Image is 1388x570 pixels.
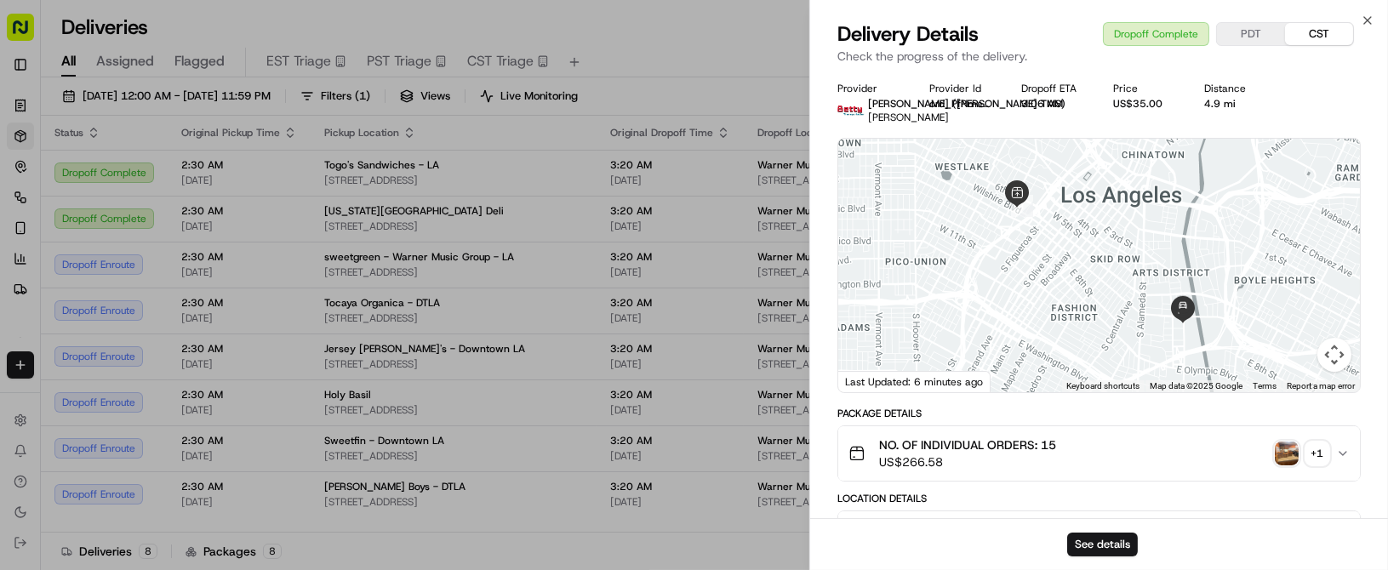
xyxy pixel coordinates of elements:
[868,97,1065,111] span: [PERSON_NAME] ([PERSON_NAME] TMS)
[837,82,902,95] div: Provider
[1253,381,1277,390] a: Terms (opens in new tab)
[17,17,51,51] img: Nash
[1113,82,1178,95] div: Price
[868,111,949,124] span: [PERSON_NAME]
[838,426,1360,481] button: NO. OF INDIVIDUAL ORDERS: 15US$266.58photo_proof_of_pickup image+1
[929,82,994,95] div: Provider Id
[120,288,206,301] a: Powered byPylon
[137,240,280,271] a: 💻API Documentation
[837,20,979,48] span: Delivery Details
[1066,380,1140,392] button: Keyboard shortcuts
[837,97,865,124] img: betty.jpg
[1287,381,1355,390] a: Report a map error
[1067,533,1138,556] button: See details
[10,240,137,271] a: 📗Knowledge Base
[929,97,994,111] button: ord_PfNme6VDLdLvoUuLW5ukc9
[1285,23,1353,45] button: CST
[58,162,279,180] div: Start new chat
[1021,82,1086,95] div: Dropoff ETA
[843,370,899,392] a: Open this area in Google Maps (opens a new window)
[1150,381,1242,390] span: Map data ©2025 Google
[879,453,1056,470] span: US$266.58
[1113,97,1178,111] div: US$35.00
[1217,23,1285,45] button: PDT
[144,248,157,262] div: 💻
[17,68,310,95] p: Welcome 👋
[17,162,48,193] img: 1736555255976-a54dd68f-1ca7-489b-9aae-adbdc363a1c4
[838,371,991,392] div: Last Updated: 6 minutes ago
[1305,442,1329,465] div: + 1
[1204,97,1269,111] div: 4.9 mi
[58,180,215,193] div: We're available if you need us!
[1021,97,1086,111] div: 3:06 AM
[161,247,273,264] span: API Documentation
[1011,195,1033,217] div: 1
[169,288,206,301] span: Pylon
[837,407,1361,420] div: Package Details
[44,110,306,128] input: Got a question? Start typing here...
[837,48,1361,65] p: Check the progress of the delivery.
[17,248,31,262] div: 📗
[289,168,310,188] button: Start new chat
[1317,338,1351,372] button: Map camera controls
[837,492,1361,505] div: Location Details
[1204,82,1269,95] div: Distance
[1275,442,1329,465] button: photo_proof_of_pickup image+1
[843,370,899,392] img: Google
[879,436,1056,453] span: NO. OF INDIVIDUAL ORDERS: 15
[34,247,130,264] span: Knowledge Base
[1275,442,1299,465] img: photo_proof_of_pickup image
